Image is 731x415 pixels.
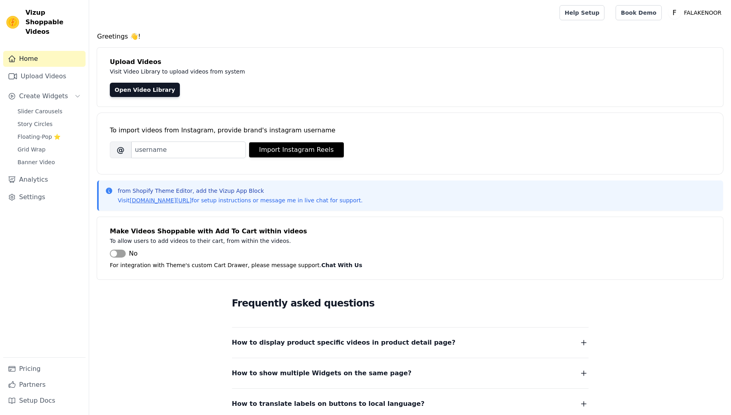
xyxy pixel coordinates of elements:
img: Vizup [6,16,19,29]
button: How to translate labels on buttons to local language? [232,398,589,409]
a: Grid Wrap [13,144,86,155]
span: Grid Wrap [18,145,45,153]
h4: Make Videos Shoppable with Add To Cart within videos [110,227,710,236]
span: Banner Video [18,158,55,166]
a: [DOMAIN_NAME][URL] [130,197,192,204]
p: Visit for setup instructions or message me in live chat for support. [118,196,363,204]
button: F FALAKENOOR [668,6,725,20]
button: How to display product specific videos in product detail page? [232,337,589,348]
button: Chat With Us [322,260,363,270]
span: Slider Carousels [18,107,62,115]
a: Pricing [3,361,86,377]
a: Story Circles [13,118,86,130]
a: Floating-Pop ⭐ [13,131,86,142]
p: Visit Video Library to upload videos from system [110,67,466,76]
span: Create Widgets [19,91,68,101]
span: How to display product specific videos in product detail page? [232,337,456,348]
a: Home [3,51,86,67]
span: How to show multiple Widgets on the same page? [232,368,412,379]
h4: Upload Videos [110,57,710,67]
button: Import Instagram Reels [249,142,344,157]
p: For integration with Theme's custom Cart Drawer, please message support. [110,260,710,270]
button: How to show multiple Widgets on the same page? [232,368,589,379]
a: Open Video Library [110,83,180,97]
a: Slider Carousels [13,106,86,117]
span: Vizup Shoppable Videos [25,8,82,37]
a: Setup Docs [3,393,86,409]
a: Upload Videos [3,68,86,84]
a: Analytics [3,172,86,188]
input: username [131,142,246,158]
a: Book Demo [616,5,661,20]
span: Floating-Pop ⭐ [18,133,60,141]
button: Create Widgets [3,88,86,104]
a: Help Setup [559,5,604,20]
a: Banner Video [13,157,86,168]
span: @ [110,142,131,158]
h2: Frequently asked questions [232,295,589,311]
text: F [673,9,676,17]
p: To allow users to add videos to their cart, from within the videos. [110,236,466,246]
div: To import videos from Instagram, provide brand's instagram username [110,126,710,135]
a: Settings [3,189,86,205]
p: from Shopify Theme Editor, add the Vizup App Block [118,187,363,195]
span: Story Circles [18,120,53,128]
a: Partners [3,377,86,393]
p: FALAKENOOR [681,6,725,20]
span: No [129,249,138,258]
span: How to translate labels on buttons to local language? [232,398,425,409]
h4: Greetings 👋! [97,32,723,41]
button: No [110,249,138,258]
